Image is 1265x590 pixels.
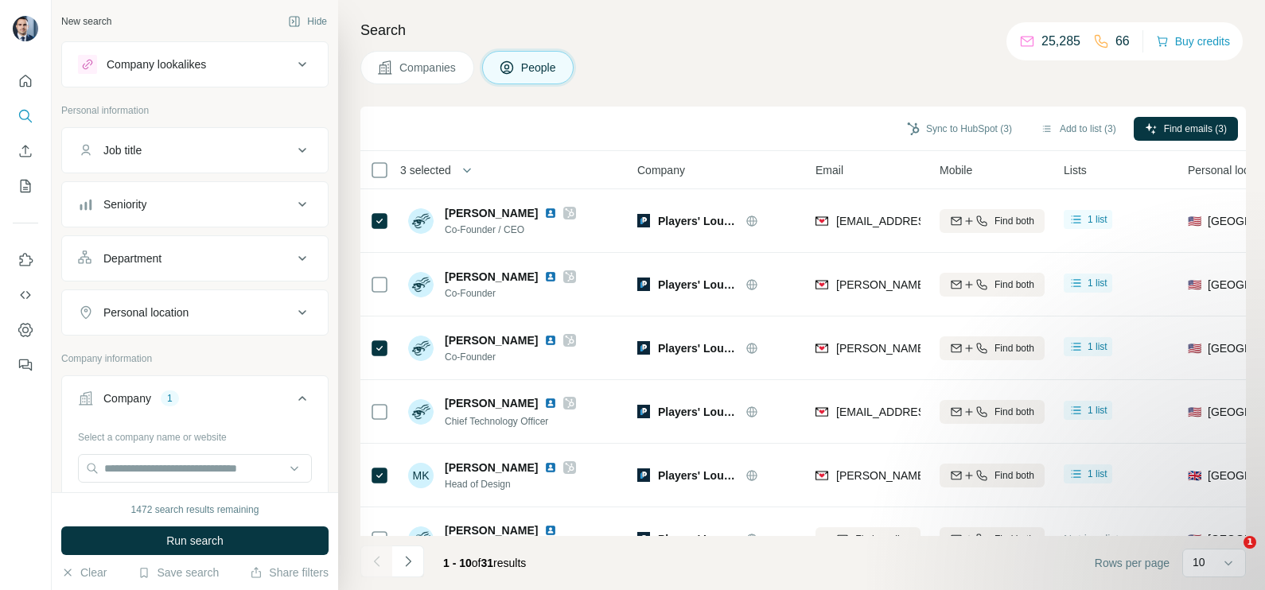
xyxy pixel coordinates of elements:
span: 1 list [1088,340,1107,354]
span: Players'​ Lounge [658,468,738,483]
span: Players'​ Lounge [658,213,738,229]
div: Department [103,250,162,266]
img: Avatar [408,208,434,234]
span: Rows per page [1095,555,1170,571]
img: provider findymail logo [815,468,828,483]
button: Run search [61,526,329,555]
span: Not in a list [1064,533,1119,545]
span: 🇺🇸 [1188,213,1201,229]
button: Job title [62,131,328,169]
span: [EMAIL_ADDRESS][DOMAIN_NAME] [836,406,1025,418]
span: [EMAIL_ADDRESS][DOMAIN_NAME] [836,215,1025,227]
span: Find both [994,532,1034,546]
img: Logo of Players'​ Lounge [637,278,650,290]
span: Companies [399,60,457,76]
p: 10 [1193,554,1205,570]
div: Seniority [103,196,146,212]
button: Buy credits [1156,30,1230,52]
div: MK [408,463,434,488]
div: 1472 search results remaining [131,503,259,517]
div: Personal location [103,305,189,320]
button: Dashboard [13,316,38,344]
button: Find both [940,209,1045,233]
button: Search [13,102,38,130]
button: Personal location [62,293,328,332]
div: New search [61,14,111,29]
span: [PERSON_NAME][EMAIL_ADDRESS][DOMAIN_NAME] [836,342,1116,355]
button: Find both [940,400,1045,424]
span: Head of Design [445,477,576,491]
button: Find email [815,527,921,551]
span: [PERSON_NAME][EMAIL_ADDRESS][DOMAIN_NAME] [836,469,1116,482]
span: Players'​ Lounge [658,531,738,547]
span: [PERSON_NAME] [445,205,538,221]
button: Find both [940,336,1045,360]
button: Quick start [13,67,38,95]
button: Company lookalikes [62,45,328,83]
button: Add to list (3) [1030,117,1127,141]
p: 25,285 [1041,32,1080,51]
button: Company1 [62,379,328,424]
img: LinkedIn logo [544,207,557,219]
span: Players'​ Lounge [658,277,738,293]
span: [PERSON_NAME] [445,460,538,475]
button: Enrich CSV [13,137,38,165]
span: 1 - 10 [443,557,472,569]
img: LinkedIn logo [544,334,557,347]
button: Sync to HubSpot (3) [896,117,1023,141]
button: Navigate to next page [392,545,424,577]
img: Logo of Players'​ Lounge [637,341,650,354]
span: Company [637,162,685,178]
span: 🇺🇸 [1188,340,1201,356]
span: [PERSON_NAME] [445,395,538,411]
img: Avatar [13,16,38,41]
span: [PERSON_NAME] [445,332,538,348]
span: Lists [1064,162,1087,178]
span: Find both [994,341,1034,355]
img: LinkedIn logo [544,524,557,537]
span: Find email [855,532,899,546]
img: Logo of Players'​ Lounge [637,405,650,417]
span: People [521,60,558,76]
div: 1 [161,391,179,406]
span: results [443,557,526,569]
button: Hide [277,10,338,33]
span: of [472,557,481,569]
p: Personal information [61,103,329,118]
span: 1 list [1088,212,1107,227]
img: LinkedIn logo [544,397,557,410]
p: 66 [1115,32,1130,51]
span: Find emails (3) [1164,122,1227,136]
p: Company information [61,351,329,366]
div: Company lookalikes [107,56,206,72]
img: provider findymail logo [815,404,828,420]
img: Avatar [408,336,434,361]
iframe: Intercom live chat [1211,536,1249,574]
span: Players'​ Lounge [658,404,738,420]
img: provider findymail logo [815,213,828,229]
span: Email [815,162,843,178]
button: My lists [13,172,38,200]
span: 31 [481,557,494,569]
img: Logo of Players'​ Lounge [637,532,650,545]
button: Seniority [62,185,328,223]
span: [PERSON_NAME] [445,522,538,538]
img: Avatar [408,272,434,297]
span: [PERSON_NAME][EMAIL_ADDRESS][DOMAIN_NAME] [836,278,1116,291]
button: Department [62,239,328,278]
span: [PERSON_NAME] [445,269,538,285]
span: Mobile [940,162,972,178]
img: LinkedIn logo [544,461,557,474]
span: 🇺🇸 [1188,277,1201,293]
span: 1 list [1088,276,1107,290]
span: Co-Founder [445,286,576,301]
button: Find emails (3) [1134,117,1238,141]
img: Avatar [408,526,434,552]
button: Feedback [13,351,38,379]
button: Find both [940,464,1045,487]
span: 3 selected [400,162,451,178]
button: Use Surfe on LinkedIn [13,246,38,274]
img: provider findymail logo [815,277,828,293]
div: Select a company name or website [78,424,312,444]
span: Run search [166,533,224,549]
